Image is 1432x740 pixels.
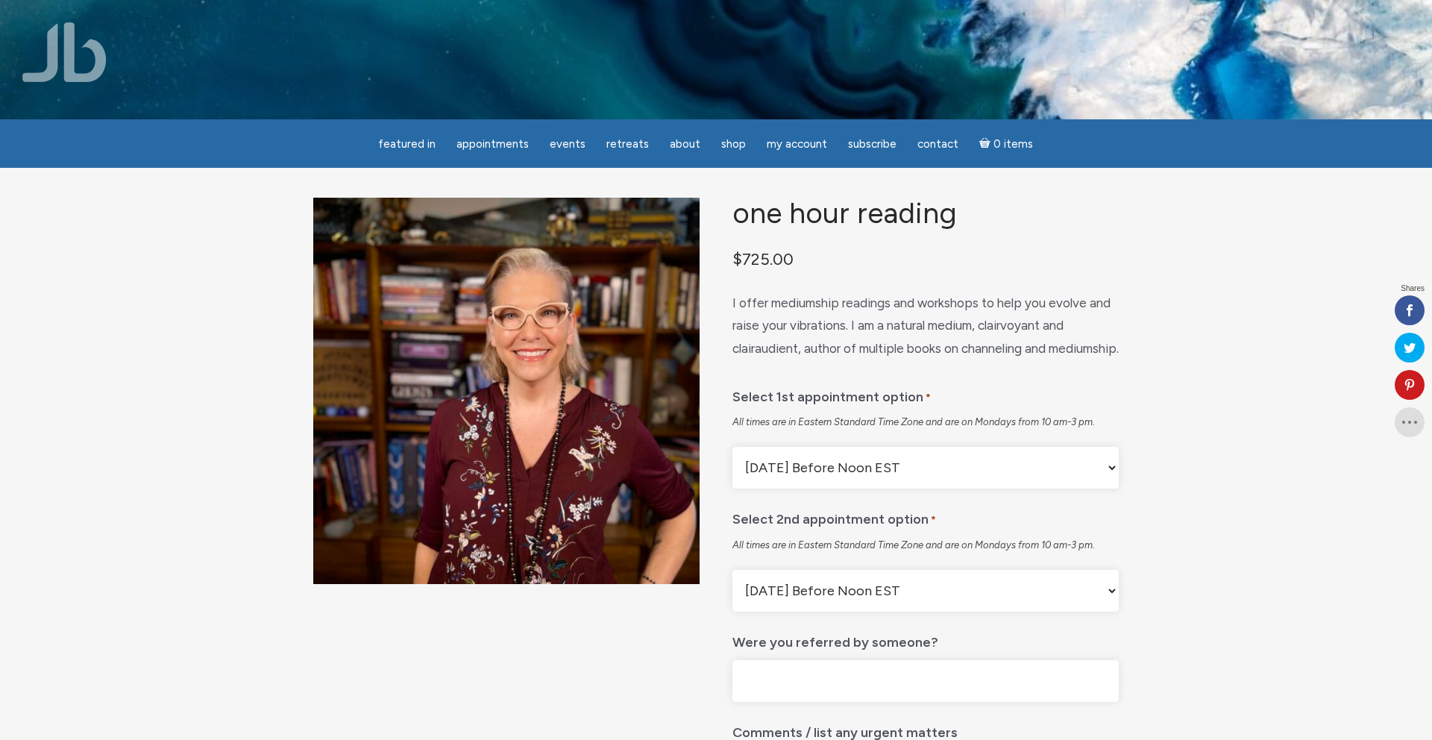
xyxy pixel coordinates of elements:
label: Select 2nd appointment option [732,501,936,533]
span: Contact [917,137,958,151]
div: All times are in Eastern Standard Time Zone and are on Mondays from 10 am-3 pm. [732,416,1119,429]
a: About [661,130,709,159]
label: Were you referred by someone? [732,624,938,654]
span: Subscribe [848,137,896,151]
span: $ [732,249,742,269]
a: Appointments [447,130,538,159]
span: Events [550,137,585,151]
a: Events [541,130,594,159]
a: Shop [712,130,755,159]
img: One Hour Reading [313,198,700,584]
span: Retreats [606,137,649,151]
span: Shares [1401,285,1425,292]
div: All times are in Eastern Standard Time Zone and are on Mondays from 10 am-3 pm. [732,539,1119,552]
a: featured in [369,130,445,159]
bdi: 725.00 [732,249,794,269]
a: Retreats [597,130,658,159]
img: Jamie Butler. The Everyday Medium [22,22,107,82]
a: Contact [908,130,967,159]
span: Appointments [456,137,529,151]
span: featured in [378,137,436,151]
a: Cart0 items [970,128,1042,159]
span: About [670,137,700,151]
a: My Account [758,130,836,159]
span: I offer mediumship readings and workshops to help you evolve and raise your vibrations. I am a na... [732,295,1119,356]
span: Shop [721,137,746,151]
span: My Account [767,137,827,151]
a: Subscribe [839,130,905,159]
h1: One Hour Reading [732,198,1119,230]
label: Select 1st appointment option [732,378,931,410]
i: Cart [979,137,993,151]
span: 0 items [993,139,1033,150]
